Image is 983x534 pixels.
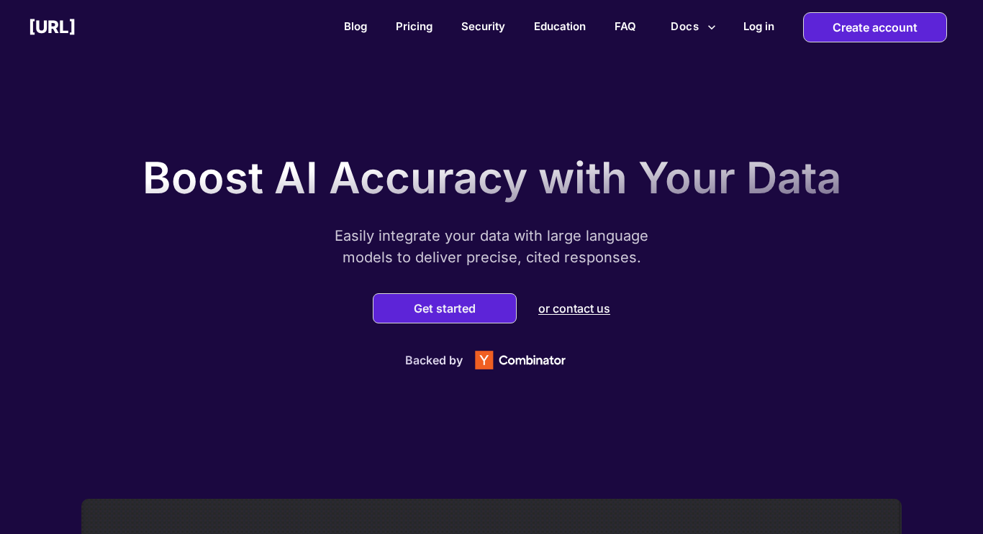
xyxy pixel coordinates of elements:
a: Pricing [396,19,432,33]
a: FAQ [615,19,636,33]
a: Security [461,19,505,33]
h2: Log in [743,19,774,33]
p: Boost AI Accuracy with Your Data [142,152,841,203]
p: or contact us [538,301,610,316]
a: Blog [344,19,367,33]
p: Backed by [405,353,463,367]
p: Easily integrate your data with large language models to deliver precise, cited responses. [312,225,671,268]
h2: [URL] [29,17,76,37]
button: Get started [409,301,480,316]
img: Y Combinator logo [463,343,578,377]
button: more [665,13,722,40]
a: Education [534,19,586,33]
p: Create account [833,13,918,42]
